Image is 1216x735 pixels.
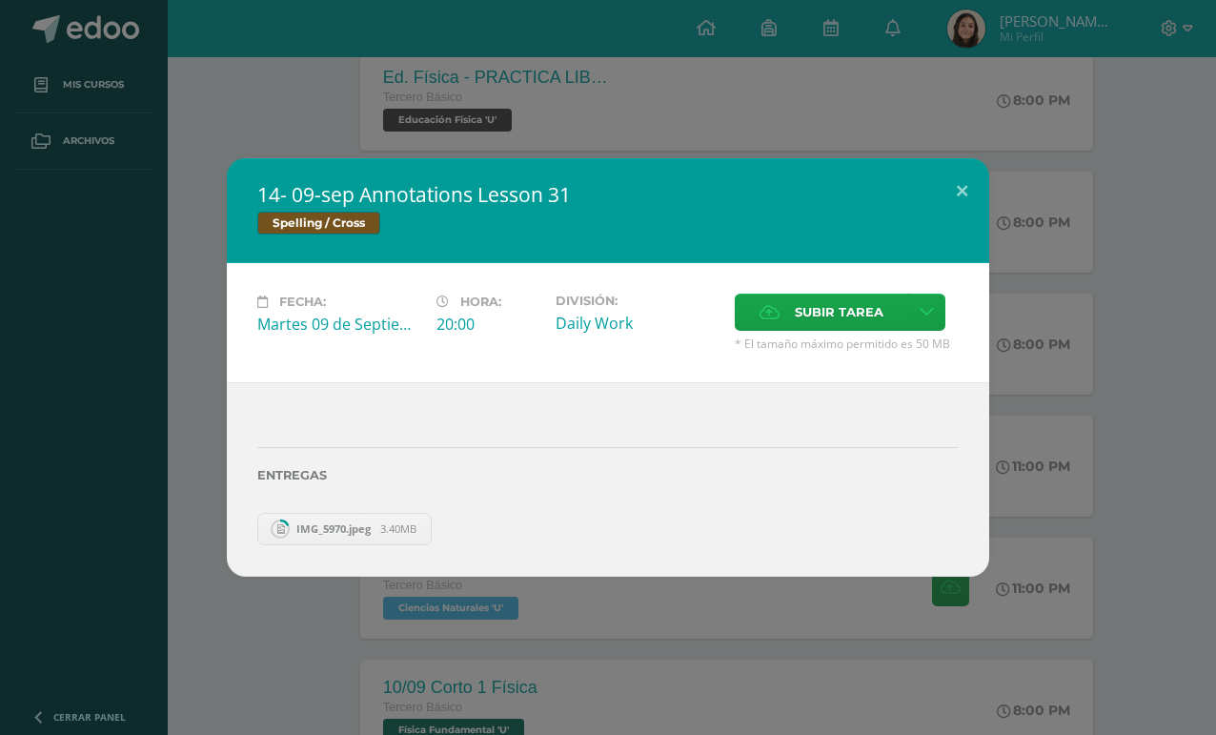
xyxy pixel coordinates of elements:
span: IMG_5970.jpeg [287,521,380,536]
button: Close (Esc) [935,158,989,223]
div: Martes 09 de Septiembre [257,314,421,335]
div: Daily Work [556,313,719,334]
span: 3.40MB [380,521,416,536]
label: Entregas [257,468,959,482]
span: Spelling / Cross [257,212,380,235]
a: IMG_5970.jpeg [257,513,432,545]
label: División: [556,294,719,308]
span: Hora: [460,295,501,309]
span: * El tamaño máximo permitido es 50 MB [735,336,959,352]
span: Subir tarea [795,295,883,330]
div: 20:00 [436,314,540,335]
h2: 14- 09-sep Annotations Lesson 31 [257,181,959,208]
span: Fecha: [279,295,326,309]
